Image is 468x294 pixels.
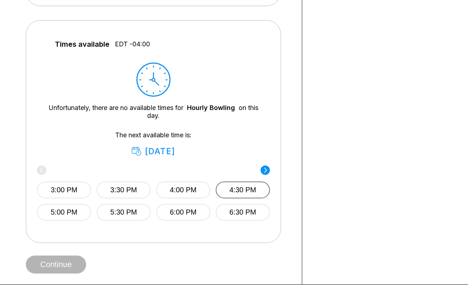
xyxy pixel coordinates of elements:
[55,40,109,48] span: Times available
[97,204,151,221] button: 5:30 PM
[37,182,91,198] button: 3:00 PM
[216,204,270,221] button: 6:30 PM
[156,182,210,198] button: 4:00 PM
[187,104,235,111] a: Hourly Bowling
[115,40,150,48] span: EDT -04:00
[37,204,91,221] button: 5:00 PM
[132,146,175,156] div: [DATE]
[97,182,151,198] button: 3:30 PM
[156,204,210,221] button: 6:00 PM
[48,131,259,156] div: The next available time is:
[216,182,270,198] button: 4:30 PM
[48,104,259,120] div: Unfortunately, there are no available times for on this day.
